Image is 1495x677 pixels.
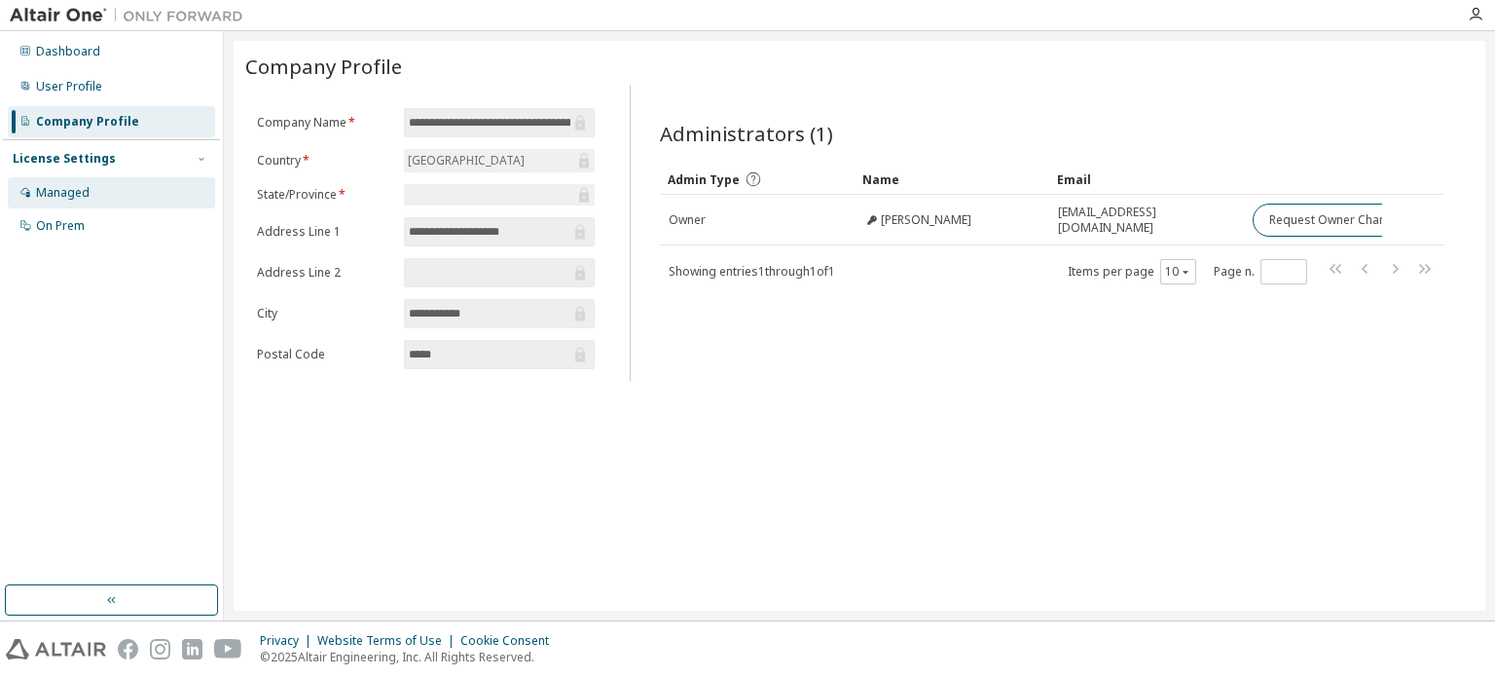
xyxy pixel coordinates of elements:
[1058,205,1235,236] span: [EMAIL_ADDRESS][DOMAIN_NAME]
[881,212,971,228] span: [PERSON_NAME]
[1068,259,1196,284] span: Items per page
[460,633,561,649] div: Cookie Consent
[36,218,85,234] div: On Prem
[257,187,392,203] label: State/Province
[862,164,1041,195] div: Name
[405,150,528,171] div: [GEOGRAPHIC_DATA]
[10,6,253,25] img: Altair One
[1165,264,1191,280] button: 10
[1057,164,1236,195] div: Email
[150,639,170,659] img: instagram.svg
[13,151,116,167] div: License Settings
[257,224,392,240] label: Address Line 1
[404,149,595,172] div: [GEOGRAPHIC_DATA]
[36,79,102,94] div: User Profile
[660,120,833,147] span: Administrators (1)
[1214,259,1307,284] span: Page n.
[182,639,202,659] img: linkedin.svg
[260,633,317,649] div: Privacy
[669,263,835,280] span: Showing entries 1 through 1 of 1
[36,44,100,59] div: Dashboard
[36,114,139,130] div: Company Profile
[260,649,561,665] p: © 2025 Altair Engineering, Inc. All Rights Reserved.
[118,639,138,659] img: facebook.svg
[668,171,740,188] span: Admin Type
[257,306,392,321] label: City
[669,212,706,228] span: Owner
[36,185,90,201] div: Managed
[6,639,106,659] img: altair_logo.svg
[317,633,460,649] div: Website Terms of Use
[257,153,392,169] label: Country
[257,347,392,362] label: Postal Code
[257,115,392,131] label: Company Name
[214,639,242,659] img: youtube.svg
[1253,204,1417,237] button: Request Owner Change
[245,53,402,80] span: Company Profile
[257,265,392,281] label: Address Line 2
